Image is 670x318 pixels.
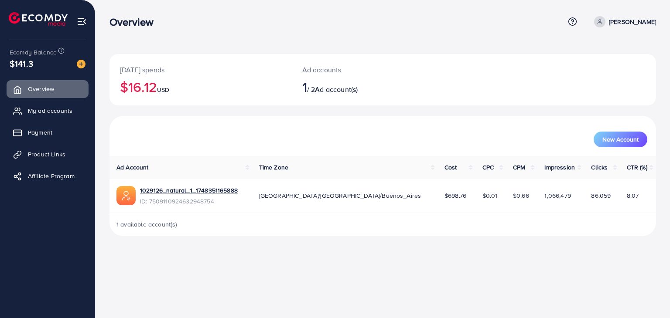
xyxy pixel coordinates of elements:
[120,64,281,75] p: [DATE] spends
[302,64,418,75] p: Ad accounts
[28,172,75,180] span: Affiliate Program
[544,163,575,172] span: Impression
[28,150,65,159] span: Product Links
[609,17,656,27] p: [PERSON_NAME]
[7,102,89,119] a: My ad accounts
[591,16,656,27] a: [PERSON_NAME]
[116,186,136,205] img: ic-ads-acc.e4c84228.svg
[591,163,608,172] span: Clicks
[482,191,498,200] span: $0.01
[627,163,647,172] span: CTR (%)
[28,106,72,115] span: My ad accounts
[140,186,238,195] a: 1029126_natural_1_1748351165888
[259,191,421,200] span: [GEOGRAPHIC_DATA]/[GEOGRAPHIC_DATA]/Buenos_Aires
[7,145,89,163] a: Product Links
[116,220,178,229] span: 1 available account(s)
[627,191,639,200] span: 8.07
[591,191,611,200] span: 86,059
[28,128,52,137] span: Payment
[315,85,358,94] span: Ad account(s)
[10,57,33,70] span: $141.3
[116,163,149,172] span: Ad Account
[302,78,418,95] h2: / 2
[109,16,161,28] h3: Overview
[77,60,85,68] img: image
[7,80,89,98] a: Overview
[28,85,54,93] span: Overview
[259,163,288,172] span: Time Zone
[513,163,525,172] span: CPM
[157,85,169,94] span: USD
[594,132,647,147] button: New Account
[513,191,529,200] span: $0.66
[7,124,89,141] a: Payment
[140,197,238,206] span: ID: 7509110924632948754
[7,167,89,185] a: Affiliate Program
[544,191,571,200] span: 1,066,479
[77,17,87,27] img: menu
[444,191,466,200] span: $698.76
[10,48,57,57] span: Ecomdy Balance
[120,78,281,95] h2: $16.12
[9,12,68,26] img: logo
[444,163,457,172] span: Cost
[302,77,307,97] span: 1
[602,136,639,142] span: New Account
[482,163,494,172] span: CPC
